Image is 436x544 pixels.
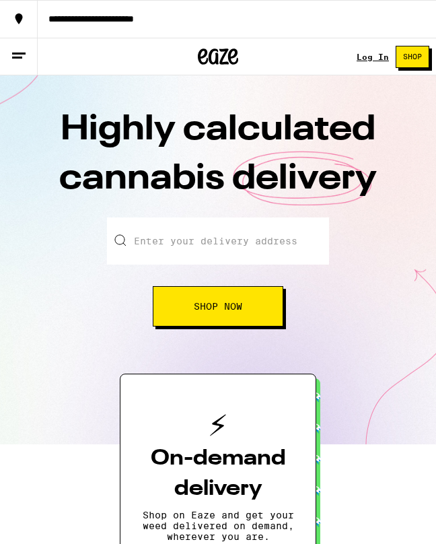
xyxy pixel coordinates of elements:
[194,302,242,311] span: Shop Now
[389,46,436,68] a: Shop
[357,53,389,61] a: Log In
[153,286,283,327] button: Shop Now
[403,53,422,61] span: Shop
[142,444,294,504] h3: On-demand delivery
[13,106,423,217] h1: Highly calculated cannabis delivery
[142,510,294,542] p: Shop on Eaze and get your weed delivered on demand, wherever you are.
[396,46,429,68] button: Shop
[107,217,329,265] input: Enter your delivery address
